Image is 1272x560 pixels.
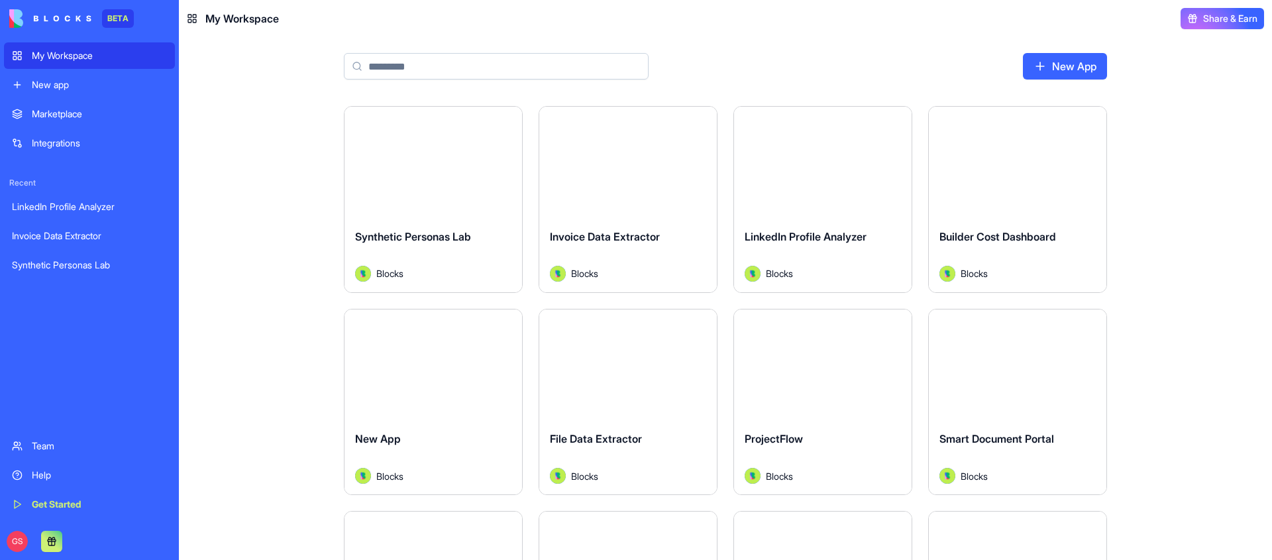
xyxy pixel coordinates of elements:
[4,252,175,278] a: Synthetic Personas Lab
[9,9,91,28] img: logo
[961,469,988,483] span: Blocks
[4,178,175,188] span: Recent
[4,72,175,98] a: New app
[12,229,167,243] div: Invoice Data Extractor
[733,309,912,496] a: ProjectFlowAvatarBlocks
[745,266,761,282] img: Avatar
[961,266,988,280] span: Blocks
[571,469,598,483] span: Blocks
[4,42,175,69] a: My Workspace
[733,106,912,293] a: LinkedIn Profile AnalyzerAvatarBlocks
[550,230,660,243] span: Invoice Data Extractor
[745,468,761,484] img: Avatar
[928,106,1107,293] a: Builder Cost DashboardAvatarBlocks
[1181,8,1264,29] button: Share & Earn
[550,266,566,282] img: Avatar
[539,106,717,293] a: Invoice Data ExtractorAvatarBlocks
[7,531,28,552] span: GS
[32,469,167,482] div: Help
[344,309,523,496] a: New AppAvatarBlocks
[4,433,175,459] a: Team
[376,266,403,280] span: Blocks
[4,101,175,127] a: Marketplace
[4,462,175,488] a: Help
[32,107,167,121] div: Marketplace
[928,309,1107,496] a: Smart Document PortalAvatarBlocks
[344,106,523,293] a: Synthetic Personas LabAvatarBlocks
[550,468,566,484] img: Avatar
[32,498,167,511] div: Get Started
[32,78,167,91] div: New app
[4,491,175,518] a: Get Started
[12,258,167,272] div: Synthetic Personas Lab
[745,432,803,445] span: ProjectFlow
[4,130,175,156] a: Integrations
[102,9,134,28] div: BETA
[355,432,401,445] span: New App
[12,200,167,213] div: LinkedIn Profile Analyzer
[9,9,134,28] a: BETA
[766,266,793,280] span: Blocks
[355,468,371,484] img: Avatar
[766,469,793,483] span: Blocks
[205,11,279,27] span: My Workspace
[32,49,167,62] div: My Workspace
[571,266,598,280] span: Blocks
[745,230,867,243] span: LinkedIn Profile Analyzer
[1203,12,1257,25] span: Share & Earn
[4,223,175,249] a: Invoice Data Extractor
[939,266,955,282] img: Avatar
[32,439,167,453] div: Team
[355,230,471,243] span: Synthetic Personas Lab
[939,432,1054,445] span: Smart Document Portal
[939,468,955,484] img: Avatar
[550,432,642,445] span: File Data Extractor
[1023,53,1107,80] a: New App
[376,469,403,483] span: Blocks
[355,266,371,282] img: Avatar
[4,194,175,220] a: LinkedIn Profile Analyzer
[539,309,717,496] a: File Data ExtractorAvatarBlocks
[32,137,167,150] div: Integrations
[939,230,1056,243] span: Builder Cost Dashboard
